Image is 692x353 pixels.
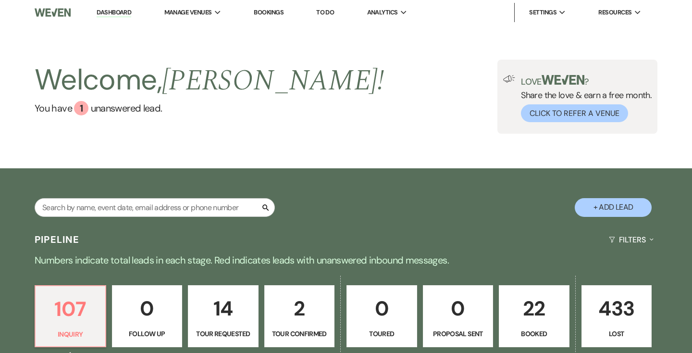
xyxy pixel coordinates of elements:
[429,292,487,325] p: 0
[194,292,252,325] p: 14
[521,75,652,86] p: Love ?
[529,8,556,17] span: Settings
[581,285,652,348] a: 433Lost
[346,285,417,348] a: 0Toured
[505,328,563,339] p: Booked
[367,8,398,17] span: Analytics
[499,285,569,348] a: 22Booked
[353,292,411,325] p: 0
[264,285,335,348] a: 2Tour Confirmed
[35,198,275,217] input: Search by name, event date, email address or phone number
[505,292,563,325] p: 22
[521,104,628,122] button: Click to Refer a Venue
[41,293,99,325] p: 107
[254,8,284,16] a: Bookings
[188,285,259,348] a: 14Tour Requested
[353,328,411,339] p: Toured
[35,285,106,348] a: 107Inquiry
[35,60,384,101] h2: Welcome,
[271,328,329,339] p: Tour Confirmed
[164,8,212,17] span: Manage Venues
[588,292,646,325] p: 433
[35,233,80,246] h3: Pipeline
[598,8,631,17] span: Resources
[588,328,646,339] p: Lost
[515,75,652,122] div: Share the love & earn a free month.
[97,8,131,17] a: Dashboard
[316,8,334,16] a: To Do
[429,328,487,339] p: Proposal Sent
[112,285,183,348] a: 0Follow Up
[118,292,176,325] p: 0
[271,292,329,325] p: 2
[503,75,515,83] img: loud-speaker-illustration.svg
[423,285,494,348] a: 0Proposal Sent
[605,227,657,252] button: Filters
[35,101,384,115] a: You have 1 unanswered lead.
[35,2,71,23] img: Weven Logo
[74,101,88,115] div: 1
[41,329,99,340] p: Inquiry
[194,328,252,339] p: Tour Requested
[542,75,584,85] img: weven-logo-green.svg
[575,198,652,217] button: + Add Lead
[118,328,176,339] p: Follow Up
[162,59,384,103] span: [PERSON_NAME] !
